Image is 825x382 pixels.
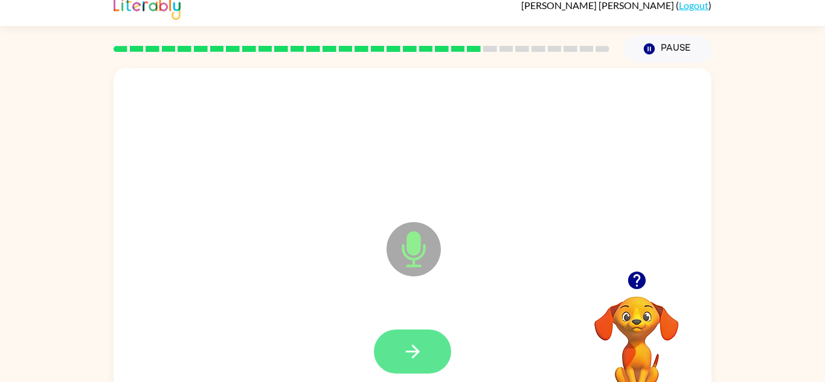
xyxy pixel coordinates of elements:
[624,35,711,63] button: Pause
